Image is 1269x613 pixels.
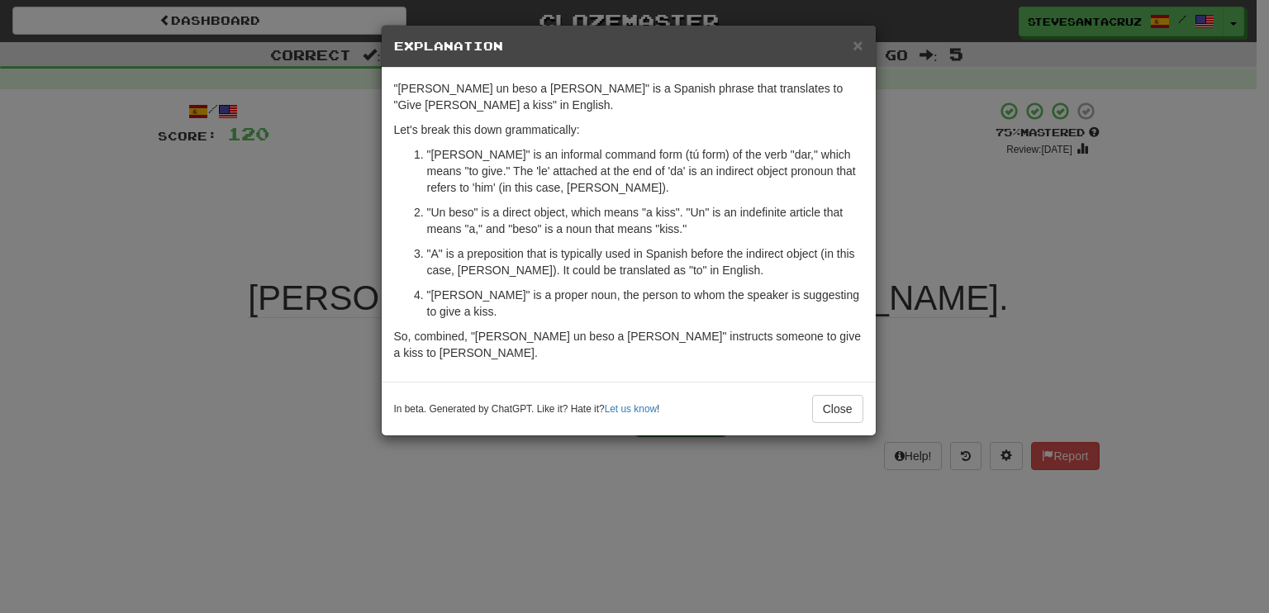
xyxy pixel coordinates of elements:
p: "[PERSON_NAME]" is a proper noun, the person to whom the speaker is suggesting to give a kiss. [427,287,863,320]
button: Close [812,395,863,423]
p: Let's break this down grammatically: [394,121,863,138]
p: "[PERSON_NAME]" is an informal command form (tú form) of the verb "dar," which means "to give." T... [427,146,863,196]
p: "Un beso" is a direct object, which means "a kiss". "Un" is an indefinite article that means "a,"... [427,204,863,237]
h5: Explanation [394,38,863,55]
p: So, combined, "[PERSON_NAME] un beso a [PERSON_NAME]" instructs someone to give a kiss to [PERSON... [394,328,863,361]
small: In beta. Generated by ChatGPT. Like it? Hate it? ! [394,402,660,416]
p: "[PERSON_NAME] un beso a [PERSON_NAME]" is a Spanish phrase that translates to "Give [PERSON_NAME... [394,80,863,113]
button: Close [853,36,863,54]
a: Let us know [605,403,657,415]
span: × [853,36,863,55]
p: "A" is a preposition that is typically used in Spanish before the indirect object (in this case, ... [427,245,863,278]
